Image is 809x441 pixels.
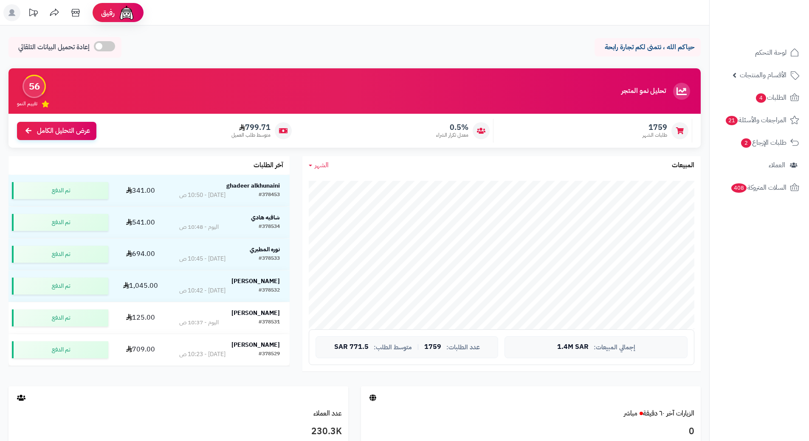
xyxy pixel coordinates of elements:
span: السلات المتروكة [730,182,786,194]
a: المراجعات والأسئلة21 [715,110,804,130]
a: طلبات الإرجاع2 [715,132,804,153]
span: رفيق [101,8,115,18]
span: الطلبات [755,92,786,104]
a: العملاء [715,155,804,175]
span: 0.5% [436,123,468,132]
div: تم الدفع [12,246,108,263]
td: 709.00 [112,334,169,365]
h3: آخر الطلبات [254,162,283,169]
h3: المبيعات [672,162,694,169]
a: الطلبات4 [715,87,804,108]
span: تقييم النمو [17,100,37,107]
span: 408 [731,183,747,193]
div: تم الدفع [12,278,108,295]
div: [DATE] - 10:42 ص [179,287,226,295]
div: #378529 [259,350,280,359]
a: تحديثات المنصة [23,4,44,23]
span: 771.5 SAR [334,343,369,351]
strong: [PERSON_NAME] [231,277,280,286]
div: #378532 [259,287,280,295]
div: [DATE] - 10:23 ص [179,350,226,359]
span: عرض التحليل الكامل [37,126,90,136]
span: الشهر [315,160,329,170]
strong: [PERSON_NAME] [231,340,280,349]
span: متوسط الطلب: [374,344,412,351]
h3: 0 [367,424,694,439]
small: مباشر [624,408,637,419]
span: 799.71 [231,123,271,132]
span: طلبات الإرجاع [740,137,786,149]
td: 125.00 [112,302,169,334]
strong: [PERSON_NAME] [231,309,280,317]
span: طلبات الشهر [643,132,667,139]
div: [DATE] - 10:45 ص [179,255,226,263]
span: 21 [726,116,738,125]
div: تم الدفع [12,214,108,231]
div: #378533 [259,255,280,263]
span: إجمالي المبيعات: [594,344,635,351]
td: 694.00 [112,239,169,270]
h3: تحليل نمو المتجر [621,87,666,95]
strong: نوره المطيري [250,245,280,254]
div: اليوم - 10:37 ص [179,318,219,327]
div: تم الدفع [12,182,108,199]
span: | [417,344,419,350]
div: [DATE] - 10:50 ص [179,191,226,199]
span: المراجعات والأسئلة [725,114,786,126]
td: 1,045.00 [112,270,169,302]
strong: شافيه هادي [251,213,280,222]
div: #378534 [259,223,280,231]
td: 341.00 [112,175,169,206]
a: السلات المتروكة408 [715,177,804,198]
span: عدد الطلبات: [446,344,480,351]
span: الأقسام والمنتجات [740,69,786,81]
div: تم الدفع [12,309,108,326]
h3: 230.3K [15,424,342,439]
span: معدل تكرار الشراء [436,132,468,139]
a: لوحة التحكم [715,42,804,63]
span: متوسط طلب العميل [231,132,271,139]
img: ai-face.png [118,4,135,21]
span: 1.4M SAR [557,343,589,351]
a: عدد العملاء [313,408,342,419]
a: عرض التحليل الكامل [17,122,96,140]
div: اليوم - 10:48 ص [179,223,219,231]
div: #378453 [259,191,280,199]
a: الشهر [309,160,329,170]
span: العملاء [769,159,785,171]
span: 1759 [424,343,441,351]
span: لوحة التحكم [755,47,786,59]
strong: ghadeer alkhunaini [226,181,280,190]
p: حياكم الله ، نتمنى لكم تجارة رابحة [601,42,694,52]
span: إعادة تحميل البيانات التلقائي [18,42,90,52]
a: الزيارات آخر ٦٠ دقيقةمباشر [624,408,694,419]
div: تم الدفع [12,341,108,358]
span: 1759 [643,123,667,132]
span: 4 [756,93,766,103]
div: #378531 [259,318,280,327]
span: 2 [741,138,751,148]
td: 541.00 [112,207,169,238]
